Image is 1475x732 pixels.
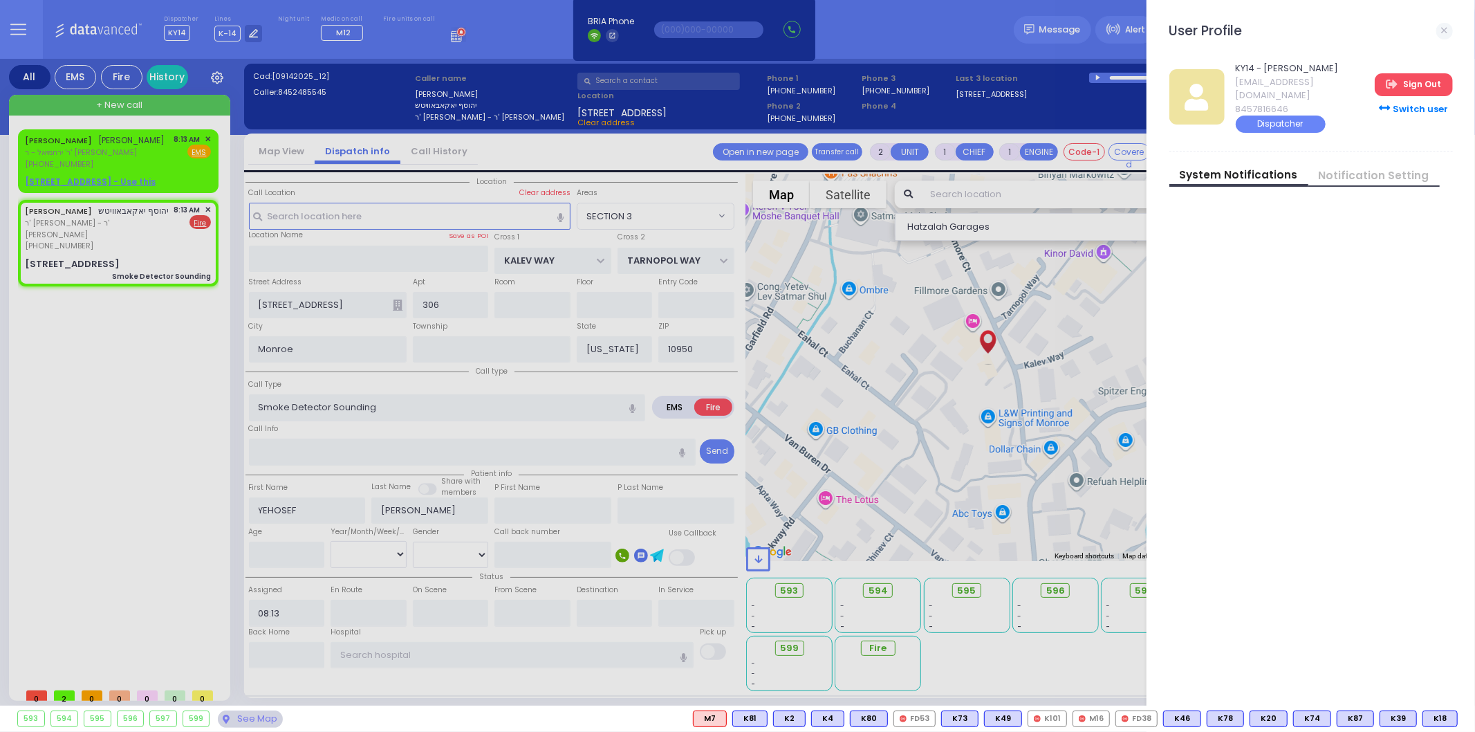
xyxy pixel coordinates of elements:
div: FD38 [1115,711,1158,727]
div: K20 [1250,711,1288,727]
div: BLS [811,711,844,727]
div: M7 [693,711,727,727]
div: BLS [984,711,1022,727]
div: 597 [150,711,176,726]
img: red-radio-icon.svg [1034,715,1041,722]
div: K46 [1163,711,1201,727]
div: BLS [773,711,806,727]
div: K4 [811,711,844,727]
div: K81 [732,711,768,727]
div: Switch user [1375,98,1452,121]
div: BLS [850,711,888,727]
div: FD53 [893,711,936,727]
div: See map [218,711,283,728]
div: BLS [1250,711,1288,727]
div: K101 [1028,711,1067,727]
div: 596 [118,711,144,726]
span: 8457816646 [1236,102,1373,116]
div: Dispatcher [1236,116,1326,133]
div: K2 [773,711,806,727]
img: red-radio-icon.svg [1122,715,1129,722]
div: BLS [1207,711,1244,727]
div: BLS [1293,711,1331,727]
div: K80 [850,711,888,727]
div: 593 [18,711,44,726]
h3: User Profile [1169,23,1243,39]
div: ALS [693,711,727,727]
div: K74 [1293,711,1331,727]
div: BLS [1422,711,1458,727]
a: Notification Setting [1308,168,1440,183]
div: BLS [1163,711,1201,727]
div: M16 [1073,711,1110,727]
div: K78 [1207,711,1244,727]
div: BLS [732,711,768,727]
div: K18 [1422,711,1458,727]
img: red-radio-icon.svg [900,715,907,722]
a: Sign Out [1375,73,1452,95]
div: K87 [1337,711,1374,727]
img: red-radio-icon.svg [1079,715,1086,722]
div: K73 [941,711,978,727]
div: BLS [941,711,978,727]
div: K39 [1380,711,1417,727]
div: 599 [183,711,210,726]
div: K49 [984,711,1022,727]
div: 594 [51,711,78,726]
div: BLS [1380,711,1417,727]
div: BLS [1337,711,1374,727]
span: [EMAIL_ADDRESS][DOMAIN_NAME] [1236,75,1373,102]
div: 595 [84,711,111,726]
a: System Notifications [1169,167,1308,182]
span: KY14 - [PERSON_NAME] [1236,62,1373,75]
a: KY14 - [PERSON_NAME] [EMAIL_ADDRESS][DOMAIN_NAME] 8457816646 [1236,62,1373,116]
